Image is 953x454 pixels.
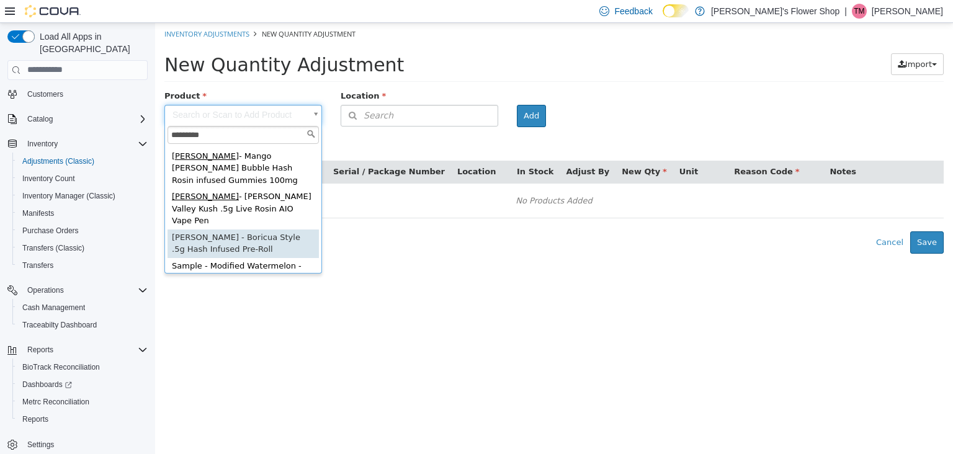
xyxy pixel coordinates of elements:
[22,342,58,357] button: Reports
[711,4,839,19] p: [PERSON_NAME]'s Flower Shop
[17,258,148,273] span: Transfers
[12,153,153,170] button: Adjustments (Classic)
[854,4,864,19] span: TM
[22,112,58,127] button: Catalog
[12,205,153,222] button: Manifests
[22,283,69,298] button: Operations
[17,412,53,427] a: Reports
[22,243,84,253] span: Transfers (Classic)
[614,5,652,17] span: Feedback
[22,156,94,166] span: Adjustments (Classic)
[844,4,847,19] p: |
[12,170,153,187] button: Inventory Count
[12,358,153,376] button: BioTrack Reconciliation
[17,223,148,238] span: Purchase Orders
[17,189,120,203] a: Inventory Manager (Classic)
[17,171,148,186] span: Inventory Count
[22,260,53,270] span: Transfers
[17,171,80,186] a: Inventory Count
[12,166,164,207] div: - [PERSON_NAME] Valley Kush .5g Live Rosin AIO Vape Pen
[22,191,115,201] span: Inventory Manager (Classic)
[2,85,153,103] button: Customers
[22,414,48,424] span: Reports
[2,135,153,153] button: Inventory
[35,30,148,55] span: Load All Apps in [GEOGRAPHIC_DATA]
[22,87,68,102] a: Customers
[22,397,89,407] span: Metrc Reconciliation
[25,5,81,17] img: Cova
[22,226,79,236] span: Purchase Orders
[17,300,148,315] span: Cash Management
[2,110,153,128] button: Catalog
[12,222,153,239] button: Purchase Orders
[852,4,867,19] div: Thomas Morse
[17,169,84,178] span: [PERSON_NAME]
[22,362,100,372] span: BioTrack Reconciliation
[27,345,53,355] span: Reports
[17,154,99,169] a: Adjustments (Classic)
[17,394,94,409] a: Metrc Reconciliation
[17,241,148,256] span: Transfers (Classic)
[22,380,72,389] span: Dashboards
[2,435,153,453] button: Settings
[27,114,53,124] span: Catalog
[22,174,75,184] span: Inventory Count
[27,440,54,450] span: Settings
[17,360,148,375] span: BioTrack Reconciliation
[12,411,153,428] button: Reports
[17,300,90,315] a: Cash Management
[22,320,97,330] span: Traceabilty Dashboard
[872,4,943,19] p: [PERSON_NAME]
[17,128,84,138] span: [PERSON_NAME]
[22,437,59,452] a: Settings
[17,241,89,256] a: Transfers (Classic)
[17,223,84,238] a: Purchase Orders
[27,285,64,295] span: Operations
[12,299,153,316] button: Cash Management
[22,303,85,313] span: Cash Management
[22,136,148,151] span: Inventory
[2,341,153,358] button: Reports
[17,377,77,392] a: Dashboards
[22,208,54,218] span: Manifests
[663,4,689,17] input: Dark Mode
[12,187,153,205] button: Inventory Manager (Classic)
[22,437,148,452] span: Settings
[27,89,63,99] span: Customers
[12,393,153,411] button: Metrc Reconciliation
[17,318,148,332] span: Traceabilty Dashboard
[22,86,148,102] span: Customers
[17,258,58,273] a: Transfers
[663,17,663,18] span: Dark Mode
[2,282,153,299] button: Operations
[17,360,105,375] a: BioTrack Reconciliation
[17,318,102,332] a: Traceabilty Dashboard
[12,257,153,274] button: Transfers
[27,139,58,149] span: Inventory
[12,235,164,264] div: Sample - Modified Watermelon - Dime Bag [RETAILER SAMPLE]
[17,154,148,169] span: Adjustments (Classic)
[22,342,148,357] span: Reports
[12,316,153,334] button: Traceabilty Dashboard
[17,189,148,203] span: Inventory Manager (Classic)
[17,206,59,221] a: Manifests
[22,112,148,127] span: Catalog
[17,206,148,221] span: Manifests
[12,239,153,257] button: Transfers (Classic)
[22,283,148,298] span: Operations
[17,412,148,427] span: Reports
[12,125,164,166] div: - Mango [PERSON_NAME] Bubble Hash Rosin infused Gummies 100mg
[12,376,153,393] a: Dashboards
[17,394,148,409] span: Metrc Reconciliation
[22,136,63,151] button: Inventory
[12,207,164,235] div: [PERSON_NAME] - Boricua Style .5g Hash Infused Pre-Roll
[17,377,148,392] span: Dashboards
